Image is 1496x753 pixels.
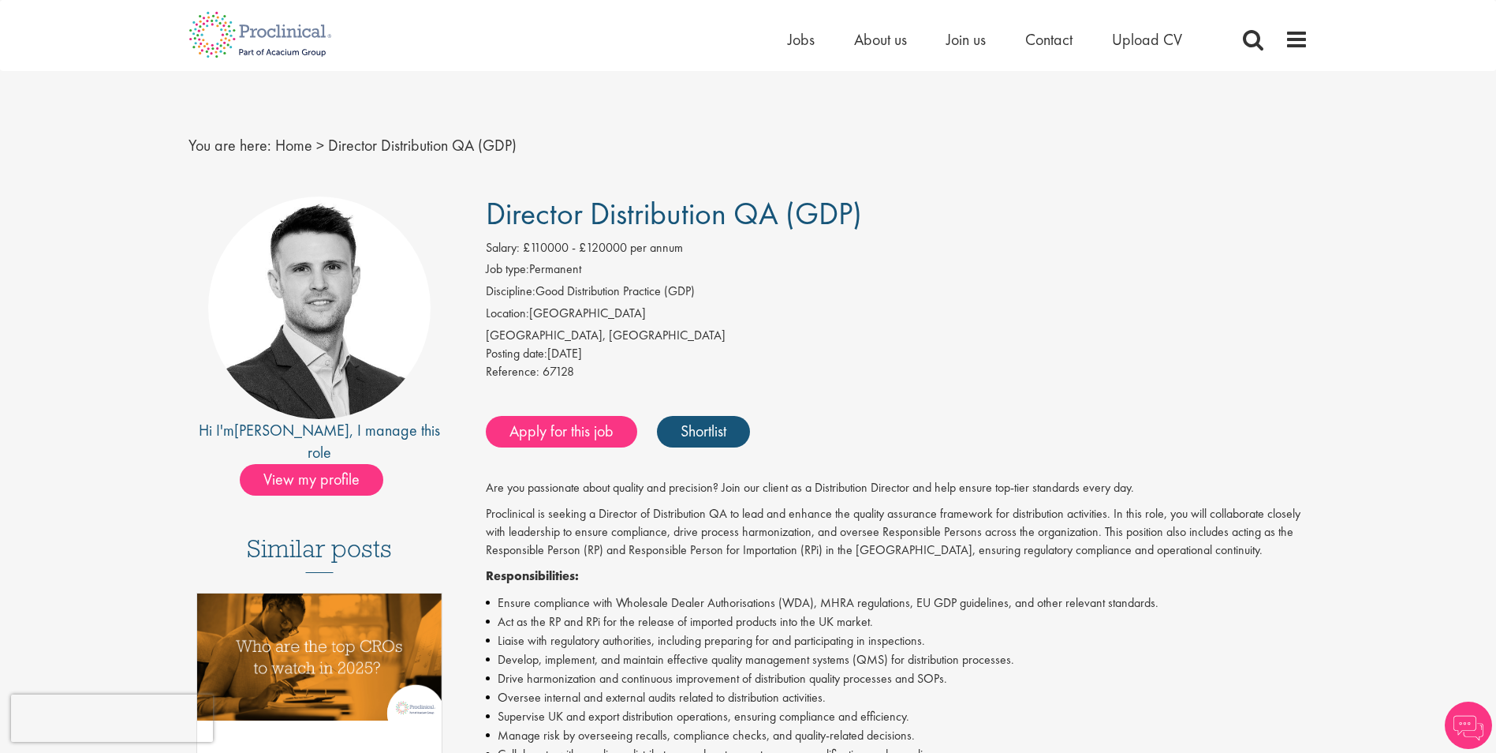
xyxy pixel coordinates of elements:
a: Apply for this job [486,416,637,448]
p: Are you passionate about quality and precision? Join our client as a Distribution Director and he... [486,479,1308,497]
span: View my profile [240,464,383,496]
h3: Similar posts [247,535,392,573]
span: 67128 [543,363,574,380]
span: > [316,135,324,155]
span: Posting date: [486,345,547,362]
a: Upload CV [1112,29,1182,50]
li: Drive harmonization and continuous improvement of distribution quality processes and SOPs. [486,669,1308,688]
li: Supervise UK and export distribution operations, ensuring compliance and efficiency. [486,707,1308,726]
li: [GEOGRAPHIC_DATA] [486,305,1308,327]
div: Hi I'm , I manage this role [188,419,451,464]
div: [DATE] [486,345,1308,363]
a: View my profile [240,467,399,488]
li: Oversee internal and external audits related to distribution activities. [486,688,1308,707]
img: Chatbot [1445,702,1492,749]
img: Top 10 CROs 2025 | Proclinical [197,594,442,721]
a: Shortlist [657,416,750,448]
span: Director Distribution QA (GDP) [486,193,862,234]
label: Reference: [486,363,539,381]
a: Contact [1025,29,1073,50]
li: Liaise with regulatory authorities, including preparing for and participating in inspections. [486,631,1308,650]
img: imeage of recruiter Joshua Godden [208,197,431,419]
label: Job type: [486,260,529,279]
label: Location: [486,305,529,323]
a: breadcrumb link [275,135,312,155]
li: Act as the RP and RPi for the release of imported products into the UK market. [486,613,1308,631]
li: Develop, implement, and maintain effective quality management systems (QMS) for distribution proc... [486,650,1308,669]
label: Salary: [486,239,520,257]
a: [PERSON_NAME] [234,420,349,440]
p: Proclinical is seeking a Director of Distribution QA to lead and enhance the quality assurance fr... [486,505,1308,560]
a: Jobs [788,29,815,50]
li: Ensure compliance with Wholesale Dealer Authorisations (WDA), MHRA regulations, EU GDP guidelines... [486,594,1308,613]
span: Director Distribution QA (GDP) [328,135,517,155]
a: About us [854,29,907,50]
a: Join us [946,29,986,50]
strong: Responsibilities: [486,568,579,584]
label: Discipline: [486,283,535,301]
a: Link to a post [197,594,442,733]
iframe: reCAPTCHA [11,695,213,742]
li: Manage risk by overseeing recalls, compliance checks, and quality-related decisions. [486,726,1308,745]
li: Permanent [486,260,1308,283]
div: [GEOGRAPHIC_DATA], [GEOGRAPHIC_DATA] [486,327,1308,345]
li: Good Distribution Practice (GDP) [486,283,1308,305]
span: £110000 - £120000 per annum [523,239,683,256]
span: You are here: [188,135,271,155]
